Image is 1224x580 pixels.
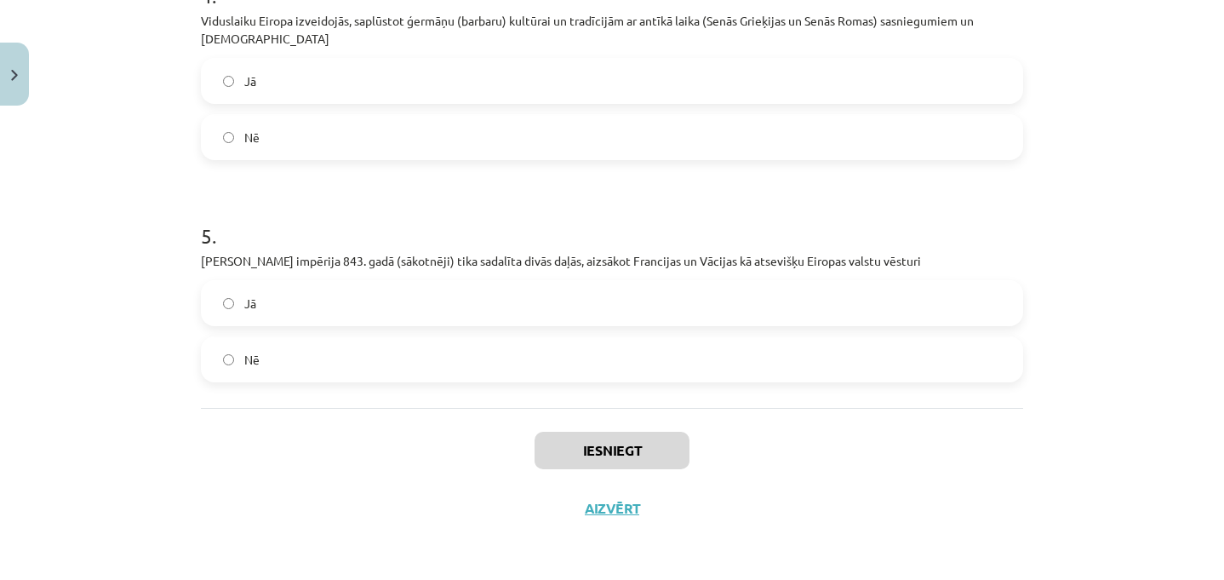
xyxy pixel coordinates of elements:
input: Nē [223,354,234,365]
p: Viduslaiku Eiropa izveidojās, saplūstot ģermāņu (barbaru) kultūrai un tradīcijām ar antīkā laika ... [201,12,1023,48]
button: Aizvērt [580,500,644,517]
h1: 5 . [201,194,1023,247]
span: Jā [244,72,256,90]
span: Nē [244,129,260,146]
img: icon-close-lesson-0947bae3869378f0d4975bcd49f059093ad1ed9edebbc8119c70593378902aed.svg [11,70,18,81]
span: Nē [244,351,260,369]
input: Jā [223,76,234,87]
input: Nē [223,132,234,143]
button: Iesniegt [535,432,689,469]
p: [PERSON_NAME] impērija 843. gadā (sākotnēji) tika sadalīta divās daļās, aizsākot Francijas un Vāc... [201,252,1023,270]
span: Jā [244,295,256,313]
input: Jā [223,298,234,309]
